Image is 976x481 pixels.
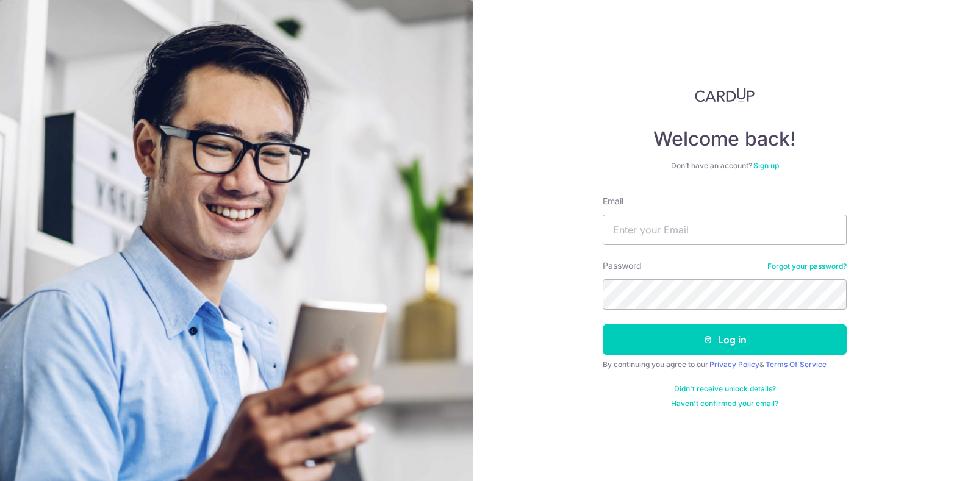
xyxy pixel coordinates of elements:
a: Didn't receive unlock details? [674,384,776,394]
a: Haven't confirmed your email? [671,399,778,408]
a: Terms Of Service [766,360,827,369]
button: Log in [603,324,847,355]
img: CardUp Logo [695,88,755,102]
a: Forgot your password? [767,262,847,271]
label: Password [603,260,642,272]
div: Don’t have an account? [603,161,847,171]
label: Email [603,195,623,207]
h4: Welcome back! [603,127,847,151]
input: Enter your Email [603,215,847,245]
div: By continuing you agree to our & [603,360,847,369]
a: Sign up [753,161,779,170]
a: Privacy Policy [709,360,759,369]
